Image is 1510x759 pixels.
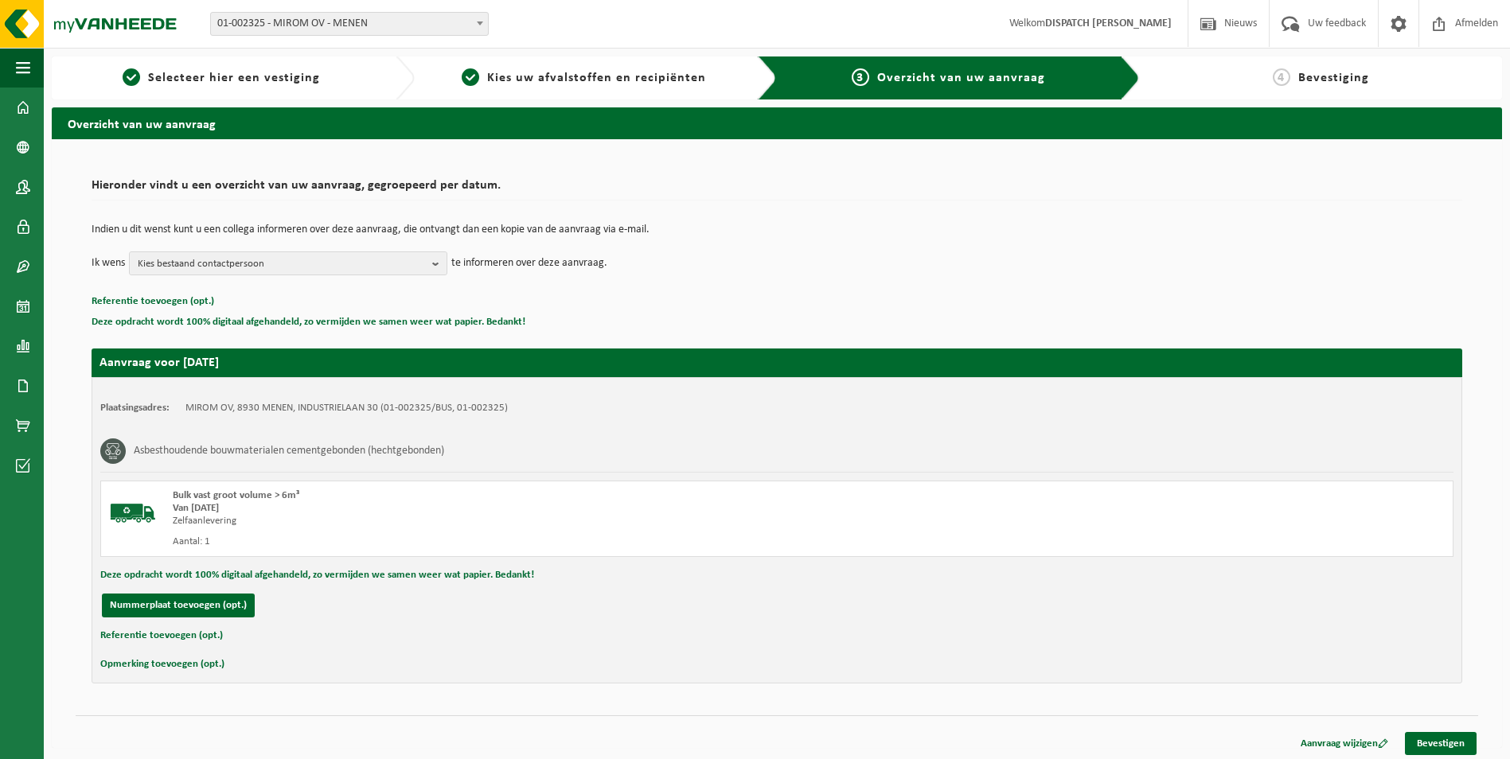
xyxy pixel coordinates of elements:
[1273,68,1290,86] span: 4
[102,594,255,617] button: Nummerplaat toevoegen (opt.)
[129,251,447,275] button: Kies bestaand contactpersoon
[100,654,224,675] button: Opmerking toevoegen (opt.)
[92,312,525,333] button: Deze opdracht wordt 100% digitaal afgehandeld, zo vermijden we samen weer wat papier. Bedankt!
[99,356,219,369] strong: Aanvraag voor [DATE]
[1289,732,1400,755] a: Aanvraag wijzigen
[52,107,1502,138] h2: Overzicht van uw aanvraag
[109,489,157,537] img: BL-SO-LV.png
[8,724,266,759] iframe: chat widget
[92,291,214,312] button: Referentie toevoegen (opt.)
[211,13,488,35] span: 01-002325 - MIROM OV - MENEN
[173,503,219,513] strong: Van [DATE]
[1405,732,1477,755] a: Bevestigen
[451,251,607,275] p: te informeren over deze aanvraag.
[1298,72,1369,84] span: Bevestiging
[173,515,841,527] div: Zelfaanlevering
[100,565,534,586] button: Deze opdracht wordt 100% digitaal afgehandeld, zo vermijden we samen weer wat papier. Bedankt!
[123,68,140,86] span: 1
[92,179,1462,200] h2: Hieronder vindt u een overzicht van uw aanvraag, gegroepeerd per datum.
[148,72,320,84] span: Selecteer hier een vestiging
[173,490,299,500] span: Bulk vast groot volume > 6m³
[134,438,444,464] h3: Asbesthoudende bouwmaterialen cementgebonden (hechtgebonden)
[423,68,746,88] a: 2Kies uw afvalstoffen en recipiënten
[487,72,706,84] span: Kies uw afvalstoffen en recipiënten
[1045,18,1172,29] strong: DISPATCH [PERSON_NAME]
[185,402,508,415] td: MIROM OV, 8930 MENEN, INDUSTRIELAAN 30 (01-002325/BUS, 01-002325)
[60,68,383,88] a: 1Selecteer hier een vestiging
[210,12,489,36] span: 01-002325 - MIROM OV - MENEN
[138,252,426,276] span: Kies bestaand contactpersoon
[92,251,125,275] p: Ik wens
[852,68,869,86] span: 3
[100,625,223,646] button: Referentie toevoegen (opt.)
[462,68,479,86] span: 2
[92,224,1462,235] p: Indien u dit wenst kunt u een collega informeren over deze aanvraag, die ontvangt dan een kopie v...
[100,403,170,413] strong: Plaatsingsadres:
[877,72,1045,84] span: Overzicht van uw aanvraag
[173,535,841,548] div: Aantal: 1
